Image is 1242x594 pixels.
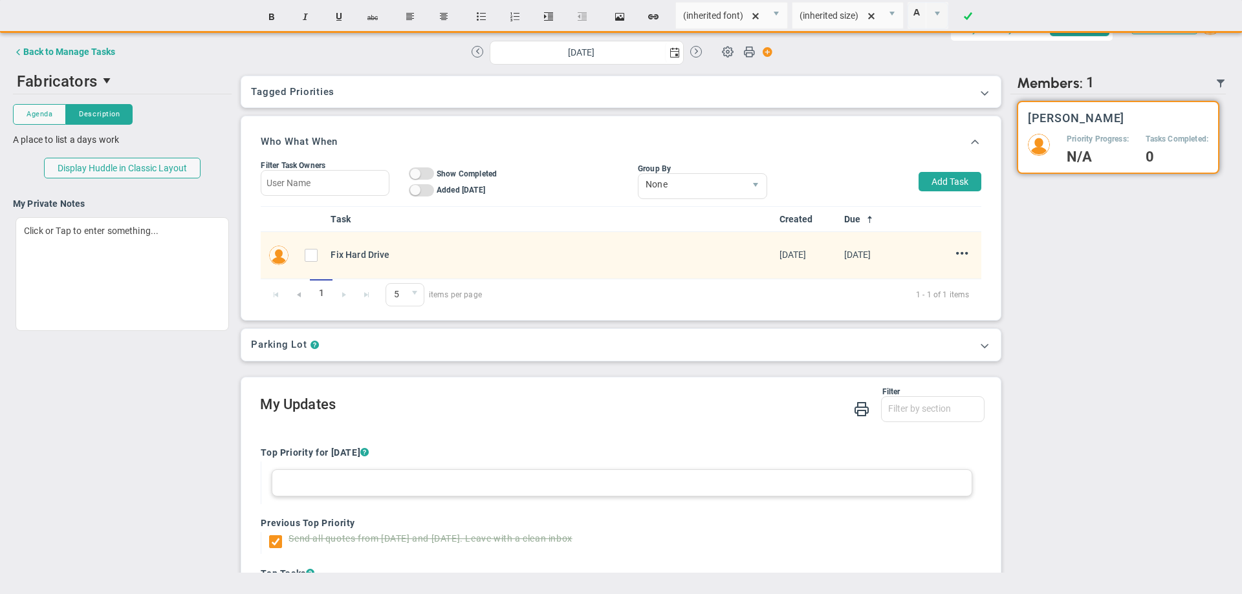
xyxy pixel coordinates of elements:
h3: Parking Lot [251,339,307,351]
h3: Who What When [261,136,338,147]
span: 1 [310,279,332,307]
span: Members: [1017,74,1083,92]
input: Font Size [792,3,882,28]
span: Filter Updated Members [1215,78,1226,89]
button: Display Huddle in Classic Layout [44,158,201,178]
div: Back to Manage Tasks [23,47,115,57]
h3: [PERSON_NAME] [1028,112,1125,124]
h4: Top Priority for [DATE] [261,447,974,458]
h4: Previous Top Priority [261,517,974,529]
span: select [765,3,787,28]
span: Description [79,109,120,120]
button: Align text left [395,5,426,29]
button: Center text [428,5,459,29]
h3: Tagged Priorities [251,86,990,98]
span: 0 [386,283,424,306]
button: Description [66,104,133,125]
span: [DATE] [844,249,871,260]
button: Add Task [919,172,981,191]
h4: N/A [1067,151,1129,163]
span: 1 [1086,74,1095,92]
span: Huddle Settings [715,39,740,63]
span: Agenda [27,109,52,120]
span: select [97,70,119,92]
span: select [926,3,948,28]
span: Action Button [756,43,773,61]
span: 1 - 1 of 1 items [497,287,970,302]
button: Insert ordered list [499,5,530,29]
span: Added [DATE] [437,186,485,195]
span: None [638,174,745,196]
a: Done! [952,5,983,29]
input: User Name [261,170,389,196]
div: Fix Hard Drive [331,248,768,262]
button: Insert unordered list [466,5,497,29]
span: select [665,41,683,64]
div: Thu Oct 09 2025 17:03:02 GMT-0700 (Pacific Daylight Time) [779,248,834,262]
span: items per page [386,283,482,306]
a: Due [844,214,899,224]
h4: Top Tasks [261,567,974,580]
button: Bold [256,5,287,29]
button: Insert hyperlink [638,5,669,29]
button: Insert image [604,5,635,29]
span: Current selected color is rgba(255, 255, 255, 0) [908,2,948,29]
a: Task [331,214,768,224]
span: select [405,284,424,306]
h5: Priority Progress: [1067,134,1129,145]
input: Filter by section [882,397,984,420]
h2: My Updates [260,396,984,415]
a: Created [779,214,834,224]
input: Font Name [676,3,765,28]
h4: 0 [1146,151,1208,163]
span: 5 [386,284,405,306]
img: 210610.Person.photo [1028,134,1050,156]
p: Send all quotes from [DATE] and [DATE]. Leave with a clean inbox [289,532,572,545]
span: Show Completed [437,169,497,178]
div: Filter Task Owners [261,161,389,170]
button: Back to Manage Tasks [13,39,115,65]
div: Group By [638,164,767,173]
img: Roman Stein [269,246,289,265]
h4: My Private Notes [13,198,232,209]
button: Indent [533,5,564,29]
button: Underline [323,5,354,29]
button: Agenda [13,104,66,125]
button: Strikethrough [357,5,388,29]
span: Print Huddle [743,45,755,63]
div: Filter [260,387,900,396]
span: select [745,174,767,198]
span: Print My Huddle Updates [854,400,869,416]
div: Click or Tap to enter something... [16,217,229,331]
h5: Tasks Completed: [1146,134,1208,145]
span: A place to list a days work [13,134,119,145]
button: Italic [290,5,321,29]
span: select [881,3,903,28]
span: Fabricators [17,72,97,90]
